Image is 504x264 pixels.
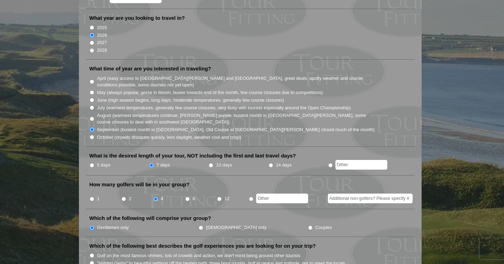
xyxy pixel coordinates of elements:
label: 8 [192,195,195,202]
label: June (high season begins, long days, moderate temperatures, generally few course closures) [97,97,284,104]
label: 10 days [216,162,232,169]
label: 4 [161,195,163,202]
label: How many golfers will be in your group? [89,181,189,188]
input: Additional non-golfers? Please specify # [328,194,413,203]
label: September (busiest month in [GEOGRAPHIC_DATA], Old Course at [GEOGRAPHIC_DATA][PERSON_NAME] close... [97,126,375,133]
label: May (always popular, gorse in bloom, busier towards end of the month, few course closures due to ... [97,89,323,96]
label: 7 days [156,162,170,169]
label: October (crowds dissipate quickly, less daylight, weather cool and crisp) [97,134,241,141]
label: Golf on the most famous shrines, lots of crowds and action, we don't mind being around other tour... [97,252,300,259]
input: Other [335,160,387,170]
label: Gentlemen only [97,224,129,231]
label: 1 [97,195,99,202]
label: 5 days [97,162,110,169]
label: 2027 [97,39,107,46]
label: What is the desired length of your tour, NOT including the first and last travel days? [89,152,296,159]
label: July (warmest temperatures, generally few course closures, very busy with tourists especially aro... [97,104,351,111]
label: Couples [315,224,332,231]
label: 12 [224,195,229,202]
label: 2025 [97,24,107,31]
label: April (easy access to [GEOGRAPHIC_DATA][PERSON_NAME] and [GEOGRAPHIC_DATA], great deals, spotty w... [97,75,375,88]
label: 14 days [276,162,292,169]
label: August (warmest temperatures continue, [PERSON_NAME] purple, busiest month in [GEOGRAPHIC_DATA][P... [97,112,375,126]
label: What year are you looking to travel in? [89,15,185,22]
label: [DEMOGRAPHIC_DATA] only [206,224,267,231]
input: Other [256,194,308,203]
label: What time of year are you interested in traveling? [89,65,211,72]
label: 2028 [97,47,107,54]
label: 2 [129,195,131,202]
label: 2026 [97,32,107,39]
label: Which of the following best describes the golf experiences you are looking for on your trip? [89,242,316,249]
label: Which of the following will comprise your group? [89,215,211,222]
